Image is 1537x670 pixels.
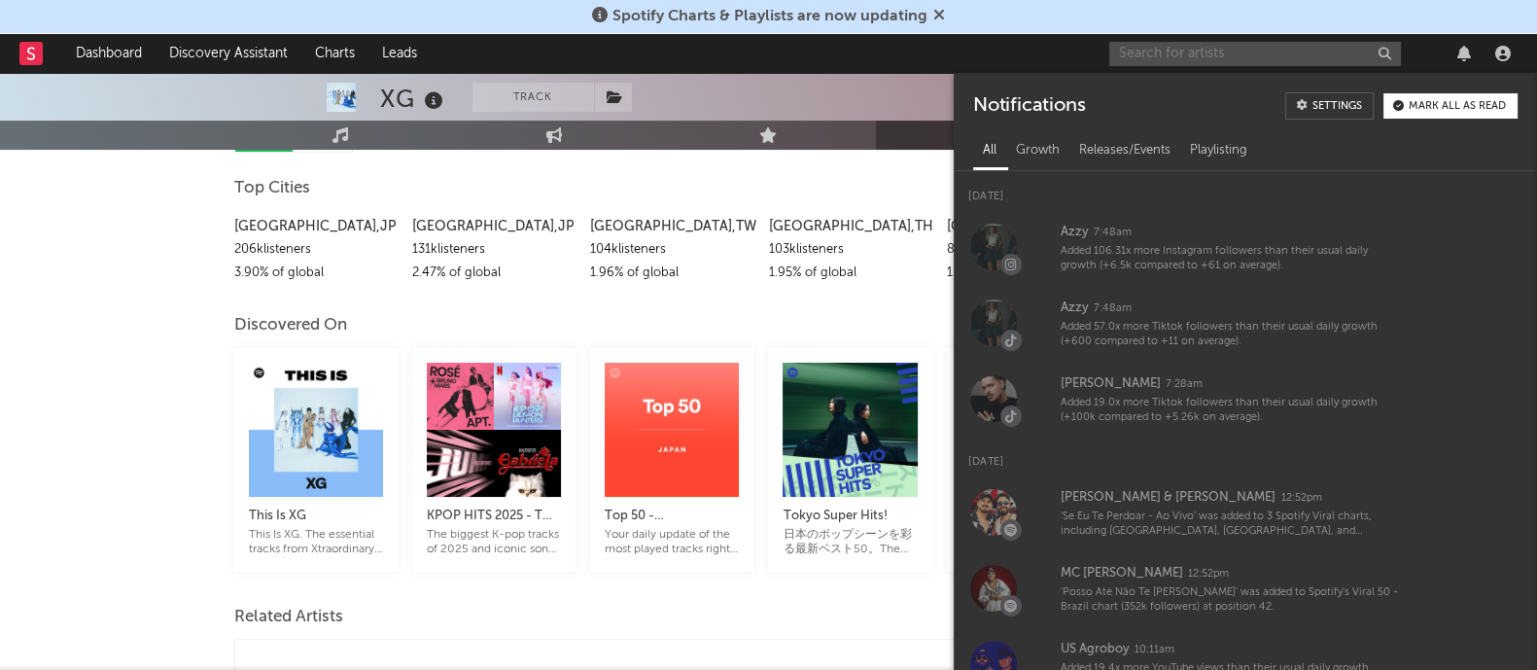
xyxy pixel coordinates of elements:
div: All [973,134,1006,167]
div: 7:28am [1166,377,1203,392]
div: 'Posso Até Não Te [PERSON_NAME]' was added to Spotify's Viral 50 - Brazil chart (352k followers) ... [1061,585,1403,616]
div: Growth [1006,134,1069,167]
div: Settings [1311,101,1361,112]
div: 131k listeners [412,238,576,262]
div: Releases/Events [1069,134,1180,167]
div: Discovered On [234,314,347,337]
div: 3.90 % of global [234,262,398,285]
button: Mark all as read [1383,93,1518,119]
div: 7:48am [1094,226,1132,240]
a: MC [PERSON_NAME]12:52pm'Posso Até Não Te [PERSON_NAME]' was added to Spotify's Viral 50 - Brazil ... [954,550,1537,626]
div: Added 19.0x more Tiktok followers than their usual daily growth (+100k compared to +5.26k on aver... [1061,396,1403,426]
div: 206k listeners [234,238,398,262]
div: US Agroboy [1061,638,1130,661]
div: Notifications [973,92,1085,120]
a: This Is XGThis Is XG. The essential tracks from Xtraordinary Girls🐺 [249,485,383,557]
div: This Is XG [249,505,383,528]
button: Track [472,83,594,112]
span: Top Cities [234,177,310,200]
span: Spotify Charts & Playlists are now updating [612,9,927,24]
div: 103k listeners [768,238,931,262]
div: 12:52pm [1188,567,1229,582]
div: [PERSON_NAME] & [PERSON_NAME] [1061,486,1275,510]
div: XG [380,83,448,115]
div: Top 50 - [GEOGRAPHIC_DATA] [605,505,739,528]
a: Settings [1285,92,1374,120]
div: 12:52pm [1280,491,1321,506]
div: The biggest K-pop tracks of 2025 and iconic songs from recent years. Contact instagram @nbe3awe [427,528,561,557]
div: Mark all as read [1409,101,1506,112]
div: Added 106.31x more Instagram followers than their usual daily growth (+6.5k compared to +61 on av... [1061,244,1403,274]
a: Tokyo Super Hits!日本のポップシーンを彩る最新ベスト50。The hottest hits in [GEOGRAPHIC_DATA] right now. Cover: [PER... [783,485,917,557]
a: Azzy7:48amAdded 106.31x more Instagram followers than their usual daily growth (+6.5k compared to... [954,209,1537,285]
div: Tokyo Super Hits! [783,505,917,528]
a: Dashboard [62,34,156,73]
span: Dismiss [933,9,945,24]
div: 1.95 % of global [768,262,931,285]
a: Top 50 - [GEOGRAPHIC_DATA]Your daily update of the most played tracks right now - [GEOGRAPHIC_DATA]. [605,485,739,557]
div: Azzy [1061,297,1089,320]
div: [GEOGRAPHIC_DATA] , JP [234,215,398,238]
div: Your daily update of the most played tracks right now - [GEOGRAPHIC_DATA]. [605,528,739,557]
div: [GEOGRAPHIC_DATA] , ID [947,215,1110,238]
div: MC [PERSON_NAME] [1061,562,1183,585]
a: [PERSON_NAME]7:28amAdded 19.0x more Tiktok followers than their usual daily growth (+100k compare... [954,361,1537,437]
input: Search for artists [1109,42,1401,66]
a: Leads [368,34,431,73]
div: Added 57.0x more Tiktok followers than their usual daily growth (+600 compared to +11 on average). [1061,320,1403,350]
div: [GEOGRAPHIC_DATA] , TW [590,215,753,238]
a: Charts [301,34,368,73]
div: 104k listeners [590,238,753,262]
div: Azzy [1061,221,1089,244]
div: [GEOGRAPHIC_DATA] , JP [412,215,576,238]
div: 7:48am [1094,301,1132,316]
div: [DATE] [954,171,1537,209]
a: Azzy7:48amAdded 57.0x more Tiktok followers than their usual daily growth (+600 compared to +11 o... [954,285,1537,361]
div: 10:11am [1135,643,1174,657]
div: 2.47 % of global [412,262,576,285]
div: [DATE] [954,437,1537,475]
div: Playlisting [1180,134,1257,167]
span: Related Artists [234,606,343,629]
div: 1.57 % of global [947,262,1110,285]
a: [PERSON_NAME] & [PERSON_NAME]12:52pm'Se Eu Te Perdoar - Ao Vivo' was added to 3 Spotify Viral cha... [954,475,1537,550]
div: [PERSON_NAME] [1061,372,1161,396]
div: 83.2k listeners [947,238,1110,262]
div: 日本のポップシーンを彩る最新ベスト50。The hottest hits in [GEOGRAPHIC_DATA] right now. Cover: [PERSON_NAME], [PERSO... [783,528,917,557]
a: KPOP HITS 2025 - TOP SONGSThe biggest K-pop tracks of 2025 and iconic songs from recent years. Co... [427,485,561,557]
div: [GEOGRAPHIC_DATA] , TH [768,215,931,238]
div: KPOP HITS 2025 - TOP SONGS [427,505,561,528]
div: 1.96 % of global [590,262,753,285]
div: This Is XG. The essential tracks from Xtraordinary Girls🐺 [249,528,383,557]
div: 'Se Eu Te Perdoar - Ao Vivo' was added to 3 Spotify Viral charts, including [GEOGRAPHIC_DATA], [G... [1061,510,1403,540]
a: Discovery Assistant [156,34,301,73]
